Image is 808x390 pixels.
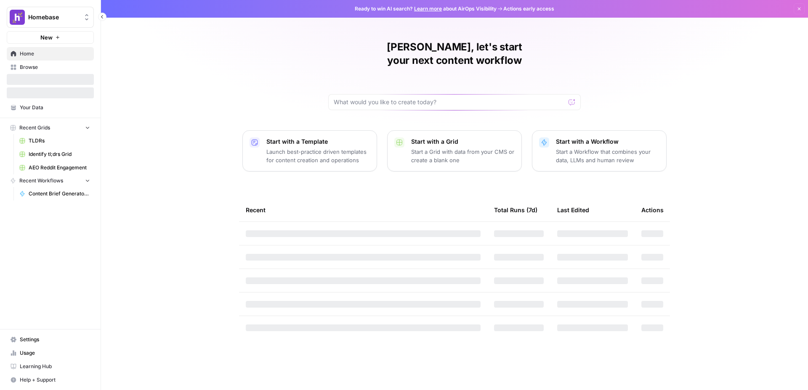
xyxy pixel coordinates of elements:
[7,360,94,373] a: Learning Hub
[328,40,581,67] h1: [PERSON_NAME], let's start your next content workflow
[334,98,565,106] input: What would you like to create today?
[20,376,90,384] span: Help + Support
[7,101,94,114] a: Your Data
[641,198,664,221] div: Actions
[411,137,515,146] p: Start with a Grid
[20,363,90,370] span: Learning Hub
[20,104,90,111] span: Your Data
[7,61,94,74] a: Browse
[20,349,90,357] span: Usage
[503,5,554,13] span: Actions early access
[494,198,537,221] div: Total Runs (7d)
[40,33,53,42] span: New
[7,333,94,346] a: Settings
[7,47,94,61] a: Home
[532,130,667,171] button: Start with a WorkflowStart a Workflow that combines your data, LLMs and human review
[16,187,94,200] a: Content Brief Generator (GG)
[29,137,90,145] span: TLDRs
[7,373,94,387] button: Help + Support
[29,190,90,198] span: Content Brief Generator (GG)
[7,346,94,360] a: Usage
[557,198,589,221] div: Last Edited
[28,13,79,21] span: Homebase
[266,148,370,164] p: Launch best-practice driven templates for content creation and operations
[10,10,25,25] img: Homebase Logo
[16,161,94,174] a: AEO Reddit Engagement
[246,198,481,221] div: Recent
[29,164,90,171] span: AEO Reddit Engagement
[20,336,90,343] span: Settings
[414,5,442,12] a: Learn more
[20,50,90,58] span: Home
[29,150,90,158] span: Identify tl;drs Grid
[355,5,497,13] span: Ready to win AI search? about AirOps Visibility
[556,137,659,146] p: Start with a Workflow
[556,148,659,164] p: Start a Workflow that combines your data, LLMs and human review
[7,121,94,134] button: Recent Grids
[19,124,50,132] span: Recent Grids
[387,130,522,171] button: Start with a GridStart a Grid with data from your CMS or create a blank one
[16,134,94,148] a: TLDRs
[19,177,63,184] span: Recent Workflows
[242,130,377,171] button: Start with a TemplateLaunch best-practice driven templates for content creation and operations
[7,31,94,44] button: New
[20,63,90,71] span: Browse
[16,148,94,161] a: Identify tl;drs Grid
[411,148,515,164] p: Start a Grid with data from your CMS or create a blank one
[7,174,94,187] button: Recent Workflows
[266,137,370,146] p: Start with a Template
[7,7,94,28] button: Workspace: Homebase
